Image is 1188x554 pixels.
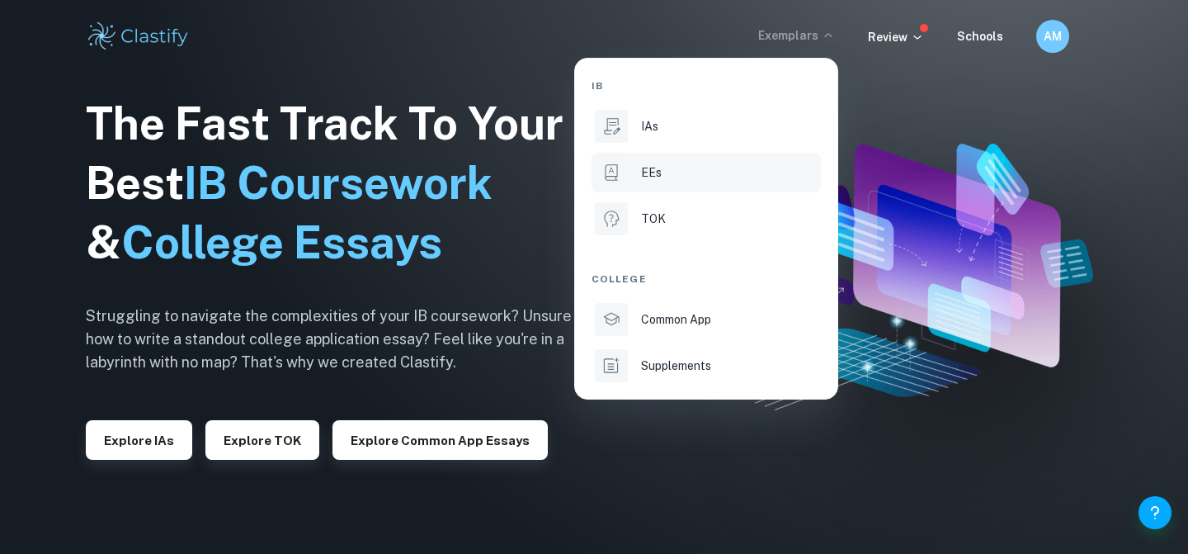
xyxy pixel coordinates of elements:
[592,153,821,192] a: EEs
[592,346,821,386] a: Supplements
[592,107,821,146] a: IAs
[592,272,647,286] span: College
[641,357,711,375] p: Supplements
[641,117,658,135] p: IAs
[592,300,821,339] a: Common App
[641,310,711,329] p: Common App
[592,78,603,93] span: IB
[641,163,662,182] p: EEs
[641,210,666,228] p: TOK
[592,199,821,239] a: TOK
